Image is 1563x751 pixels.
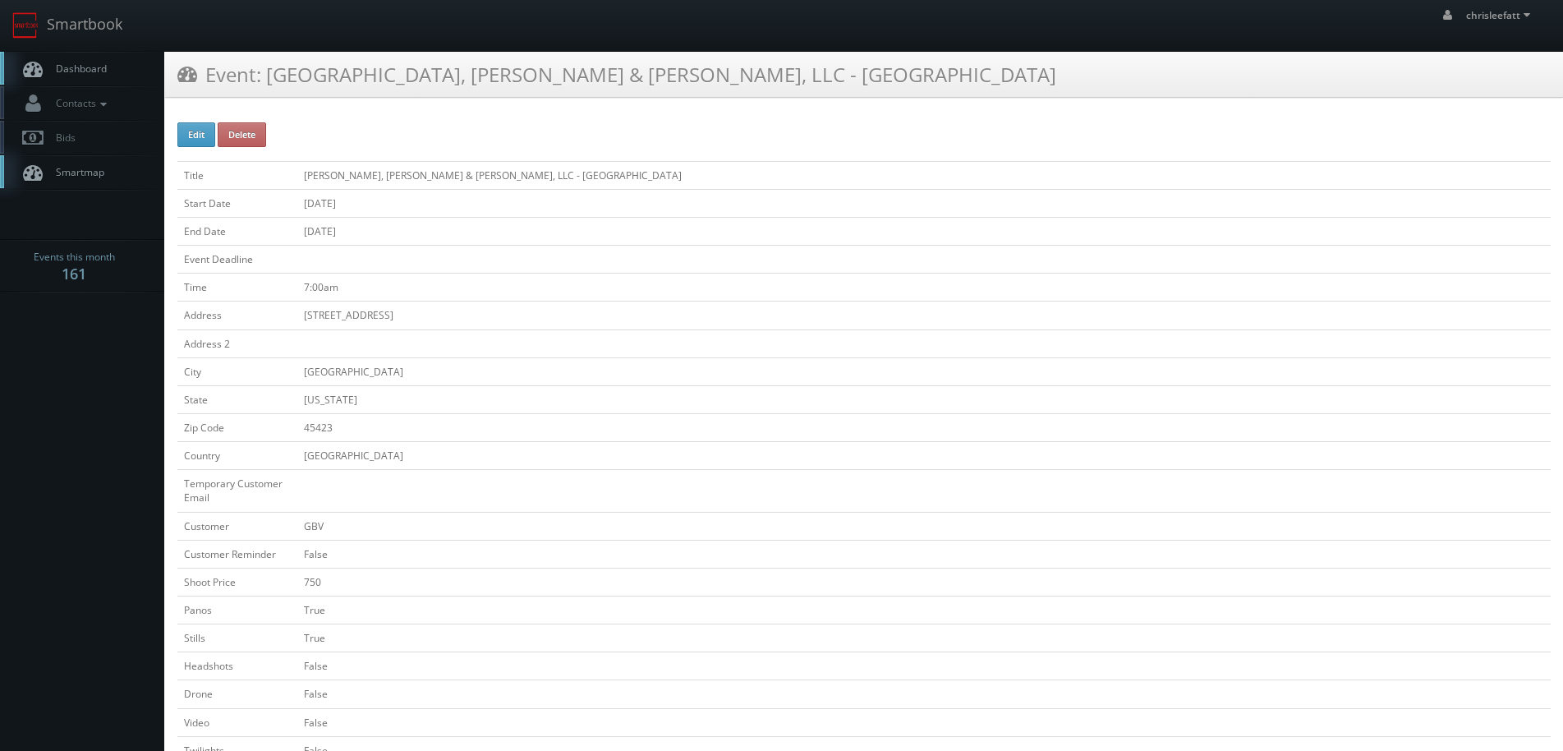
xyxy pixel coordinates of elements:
td: [GEOGRAPHIC_DATA] [297,442,1551,470]
h3: Event: [GEOGRAPHIC_DATA], [PERSON_NAME] & [PERSON_NAME], LLC - [GEOGRAPHIC_DATA] [177,60,1056,89]
span: Contacts [48,96,111,110]
span: Dashboard [48,62,107,76]
td: Shoot Price [177,568,297,596]
span: Bids [48,131,76,145]
td: Start Date [177,189,297,217]
span: Events this month [34,249,115,265]
strong: 161 [62,264,86,283]
td: False [297,540,1551,568]
td: Address 2 [177,329,297,357]
td: Headshots [177,652,297,680]
td: Country [177,442,297,470]
td: [DATE] [297,189,1551,217]
td: Customer [177,512,297,540]
td: [DATE] [297,217,1551,245]
td: Address [177,302,297,329]
td: False [297,708,1551,736]
td: Video [177,708,297,736]
span: Smartmap [48,165,104,179]
td: True [297,624,1551,652]
td: 45423 [297,413,1551,441]
td: [STREET_ADDRESS] [297,302,1551,329]
td: 7:00am [297,274,1551,302]
td: State [177,385,297,413]
td: True [297,596,1551,624]
button: Edit [177,122,215,147]
td: Zip Code [177,413,297,441]
td: False [297,680,1551,708]
td: Time [177,274,297,302]
td: [US_STATE] [297,385,1551,413]
td: False [297,652,1551,680]
td: Event Deadline [177,246,297,274]
td: Stills [177,624,297,652]
img: smartbook-logo.png [12,12,39,39]
td: Customer Reminder [177,540,297,568]
td: 750 [297,568,1551,596]
button: Delete [218,122,266,147]
td: Temporary Customer Email [177,470,297,512]
td: Drone [177,680,297,708]
td: City [177,357,297,385]
span: chrisleefatt [1466,8,1535,22]
td: End Date [177,217,297,245]
td: [GEOGRAPHIC_DATA] [297,357,1551,385]
td: [PERSON_NAME], [PERSON_NAME] & [PERSON_NAME], LLC - [GEOGRAPHIC_DATA] [297,161,1551,189]
td: GBV [297,512,1551,540]
td: Title [177,161,297,189]
td: Panos [177,596,297,624]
